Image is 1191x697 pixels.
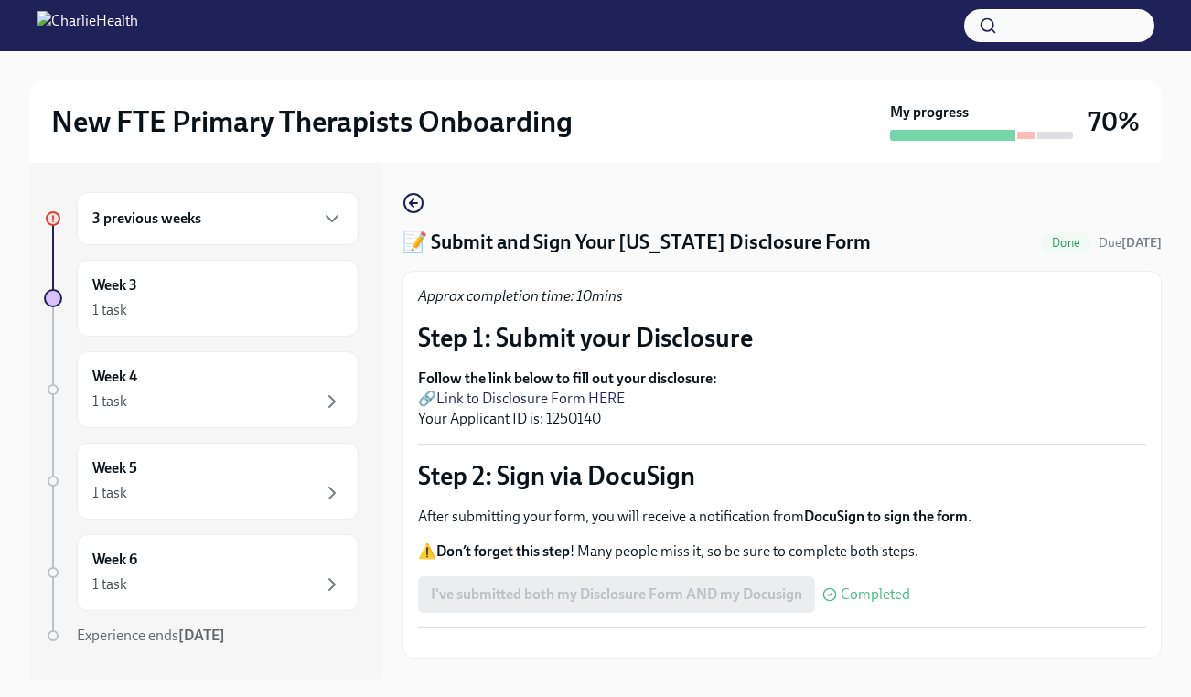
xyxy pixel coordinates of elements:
[1121,235,1162,251] strong: [DATE]
[92,275,137,295] h6: Week 3
[804,508,968,525] strong: DocuSign to sign the form
[418,370,717,387] strong: Follow the link below to fill out your disclosure:
[51,103,573,140] h2: New FTE Primary Therapists Onboarding
[890,102,969,123] strong: My progress
[418,542,1146,562] p: ⚠️ ! Many people miss it, so be sure to complete both steps.
[92,550,137,570] h6: Week 6
[418,369,1146,429] p: 🔗 Your Applicant ID is: 1250140
[1041,236,1091,250] span: Done
[418,287,623,305] em: Approx completion time: 10mins
[92,391,127,412] div: 1 task
[77,627,225,644] span: Experience ends
[436,542,570,560] strong: Don’t forget this step
[436,390,625,407] a: Link to Disclosure Form HERE
[418,507,1146,527] p: After submitting your form, you will receive a notification from .
[44,534,359,611] a: Week 61 task
[44,351,359,428] a: Week 41 task
[92,209,201,229] h6: 3 previous weeks
[92,367,137,387] h6: Week 4
[1099,235,1162,251] span: Due
[402,229,871,256] h4: 📝 Submit and Sign Your [US_STATE] Disclosure Form
[37,11,138,40] img: CharlieHealth
[92,483,127,503] div: 1 task
[92,300,127,320] div: 1 task
[841,587,910,602] span: Completed
[178,627,225,644] strong: [DATE]
[44,260,359,337] a: Week 31 task
[418,321,1146,354] p: Step 1: Submit your Disclosure
[92,458,137,478] h6: Week 5
[77,192,359,245] div: 3 previous weeks
[92,574,127,595] div: 1 task
[1099,234,1162,252] span: September 6th, 2025 10:00
[1088,105,1140,138] h3: 70%
[44,443,359,520] a: Week 51 task
[418,459,1146,492] p: Step 2: Sign via DocuSign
